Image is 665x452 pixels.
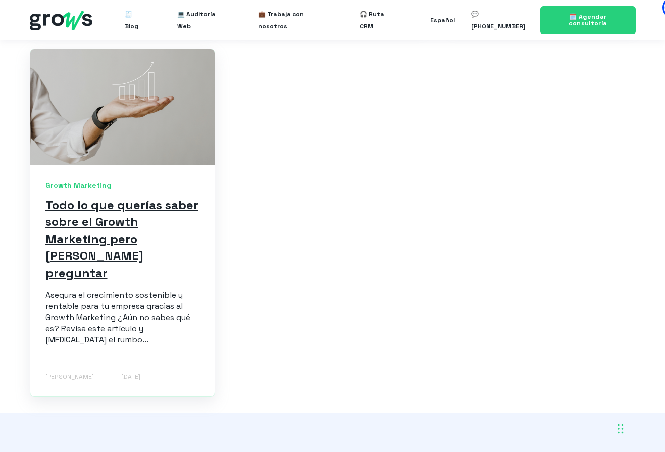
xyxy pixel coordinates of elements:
a: 🗓️ Agendar consultoría [540,6,635,34]
div: Español [430,14,455,26]
span: [DATE] [121,373,140,381]
a: Todo lo que querías saber sobre el Growth Marketing pero [PERSON_NAME] preguntar [45,197,198,281]
div: Arrastrar [618,414,624,444]
p: Asegura el crecimiento sostenible y rentable para tu empresa gracias al Growth Marketing ¿Aún no ... [45,290,200,345]
span: Growth Marketing [45,180,200,191]
a: 💬 [PHONE_NUMBER] [471,4,528,36]
a: 🧾 Blog [125,4,145,36]
iframe: Chat Widget [615,403,665,452]
a: 💼 Trabaja con nosotros [258,4,327,36]
span: 🗓️ Agendar consultoría [569,13,607,27]
div: Widget de chat [615,403,665,452]
span: [PERSON_NAME] [45,373,94,381]
a: 🎧 Ruta CRM [360,4,395,36]
a: 💻 Auditoría Web [177,4,226,36]
img: grows - hubspot [30,11,92,30]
